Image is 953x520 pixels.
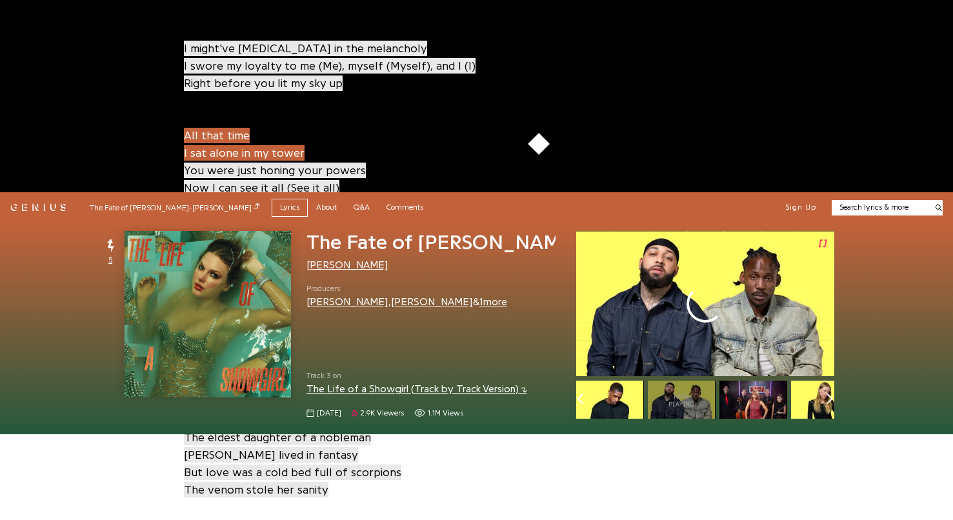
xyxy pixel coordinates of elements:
span: [PERSON_NAME] lived in fantasy [184,447,358,463]
span: But love was a cold bed full of scorpions The venom stole her sanity [184,465,401,497]
div: The Fate of [PERSON_NAME] - [PERSON_NAME] [90,201,260,214]
a: You were just honing your powersNow I can see it all (See it all)Late one nightYou dug me out of ... [184,161,366,231]
div: , & [306,295,507,310]
a: Comments [378,199,432,216]
span: I might've [MEDICAL_DATA] in the melancholy [184,41,427,56]
input: Search lyrics & more [832,202,928,213]
a: [PERSON_NAME] [306,260,388,270]
span: All that time I sat alone in my tower [184,128,305,161]
a: Lyrics [272,199,308,216]
a: [PERSON_NAME] [306,297,388,307]
a: The Life of a Showgirl (Track by Track Version) [306,384,527,394]
span: 2.9K viewers [360,408,404,419]
button: 1more [479,296,507,308]
img: Cover art for The Fate of Ophelia by Taylor Swift [125,231,291,397]
a: But love was a cold bed full of scorpionsThe venom stole her sanity [184,463,401,498]
a: About [308,199,345,216]
a: Q&A [345,199,378,216]
span: I swore my loyalty to me (Me), myself (Myself), and I (I) Right before you lit my sky up [184,58,476,91]
a: The eldest daughter of a nobleman [184,428,371,446]
span: 5 [108,255,112,266]
span: 1,128,064 views [414,408,463,419]
a: [PERSON_NAME] lived in fantasy [184,446,358,463]
a: All that timeI sat alone in my tower [184,126,305,161]
a: [PERSON_NAME] [391,297,473,307]
span: The eldest daughter of a nobleman [184,430,371,445]
button: Sign Up [785,203,816,213]
a: I might've [MEDICAL_DATA] in the melancholy [184,39,427,57]
span: 2,929 viewers [352,408,404,419]
span: [DATE] [317,408,341,419]
span: Track 3 on [306,370,556,381]
span: Producers [306,283,507,294]
span: You were just honing your powers Now I can see it all (See it all) Late one night You dug me out ... [184,163,366,230]
span: The Fate of [PERSON_NAME] [306,232,579,253]
span: 1.1M views [428,408,463,419]
a: I swore my loyalty to me (Me), myself (Myself), and I (I)Right before you lit my sky up [184,57,476,92]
